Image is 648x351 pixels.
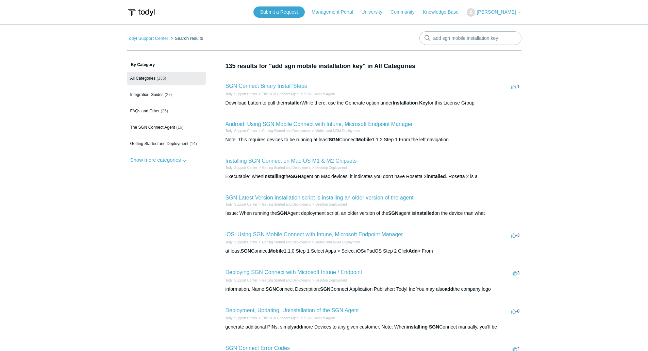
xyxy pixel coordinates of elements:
span: (26) [161,109,168,113]
a: Community [391,9,421,16]
li: Getting Started and Deployment [257,128,311,133]
a: SGN Latest Version installation script is installing an older version of the agent [226,195,414,201]
em: SGN [266,286,276,292]
li: Getting Started and Deployment [257,202,311,207]
span: The SGN Connect Agent [130,125,175,130]
img: Todyl Support Center Help Center home page [127,6,156,19]
em: SGN [241,248,251,254]
button: Show more categories [127,154,190,166]
li: Todyl Support Center [226,165,257,170]
div: information. Name: Connect Description: Connect Application Publisher: Todyl Inc You may also the... [226,286,521,293]
h1: 135 results for "add sgn mobile installation key" in All Categories [226,62,521,71]
a: Getting Started and Deployment [262,166,311,170]
a: SGN Connect Binary Install Steps [226,83,307,89]
span: (135) [157,76,166,81]
a: SGN Connect Error Codes [226,345,290,351]
li: The SGN Connect Agent [257,92,299,97]
a: Mobile and MDM Deployment [315,240,360,244]
a: Todyl Support Center [226,166,257,170]
li: Todyl Support Center [226,92,257,97]
a: Todyl Support Center [226,278,257,282]
li: SGN Connect Agent [299,316,335,321]
a: The SGN Connect Agent [262,316,299,320]
h3: By Category [127,62,206,68]
a: Todyl Support Center [226,240,257,244]
a: SGN Connect Agent [304,92,335,96]
li: Todyl Support Center [226,278,257,283]
em: installed [427,174,446,179]
a: Todyl Support Center [127,36,168,41]
span: (27) [165,92,172,97]
li: Todyl Support Center [226,202,257,207]
em: SGN [277,210,287,216]
em: add [445,286,453,292]
div: Download button to pull the While there, use the Generate option under for this License Group [226,99,521,107]
em: SGN [291,174,301,179]
div: Note: This requires devices to be running at least Connect 1.1.2 Step 1 From the left navigation [226,136,521,143]
li: Desktop Deployment [311,278,347,283]
li: Mobile and MDM Deployment [311,128,360,133]
a: Installing SGN Connect on Mac OS M1 & M2 Chipsets [226,158,357,164]
span: -3 [511,233,520,238]
em: Mobile [357,137,372,142]
div: at least Connect 1.1.0 Step 1 Select Apps > Select iOS/iPadOS Step 2 Click > From [226,248,521,255]
input: Search [419,31,521,45]
em: installing [263,174,284,179]
a: Knowledge Base [423,9,465,16]
li: Todyl Support Center [127,36,170,41]
div: Issue: When running the Agent deployment script, an older version of the agent is on the device t... [226,210,521,217]
a: Desktop Deployment [315,166,347,170]
a: Desktop Deployment [315,203,347,206]
li: Desktop Deployment [311,165,347,170]
li: The SGN Connect Agent [257,316,299,321]
em: SGN [329,137,339,142]
span: 3 [513,270,519,275]
li: Mobile and MDM Deployment [311,240,360,245]
a: Deploying SGN Connect with Microsoft Intune / Endpoint [226,269,362,275]
em: add [294,324,302,330]
a: Integration Guides (27) [127,88,206,101]
li: Todyl Support Center [226,128,257,133]
a: Deployment, Updating, Uninstallation of the SGN Agent [226,307,359,313]
a: The SGN Connect Agent [262,92,299,96]
span: All Categories [130,76,156,81]
a: SGN Connect Agent [304,316,335,320]
span: (16) [176,125,183,130]
a: Getting Started and Deployment (14) [127,137,206,150]
a: Management Portal [312,9,360,16]
em: SGN [388,210,398,216]
li: Desktop Deployment [311,202,347,207]
em: Add [409,248,418,254]
em: Mobile [269,248,284,254]
span: Getting Started and Deployment [130,141,188,146]
a: Submit a Request [253,6,305,18]
em: installing [407,324,428,330]
li: SGN Connect Agent [299,92,335,97]
li: Todyl Support Center [226,240,257,245]
em: Installation [393,100,418,106]
div: generate additional PINs, simply more Devices to any given customer. Note: When Connect manually,... [226,323,521,331]
a: Todyl Support Center [226,129,257,133]
a: Desktop Deployment [315,278,347,282]
li: Todyl Support Center [226,316,257,321]
div: Executable" when the agent on Mac devices, it indicates you don't have Rosetta 2 . Rosetta 2 is a [226,173,521,180]
span: [PERSON_NAME] [477,9,516,15]
a: iOS: Using SGN Mobile Connect with Intune, Microsoft Endpoint Manager [226,232,403,237]
span: Integration Guides [130,92,164,97]
em: installer [283,100,301,106]
em: Key [419,100,428,106]
a: University [361,9,389,16]
em: SGN [320,286,330,292]
span: -8 [511,308,520,314]
a: Getting Started and Deployment [262,278,311,282]
a: Mobile and MDM Deployment [315,129,360,133]
button: [PERSON_NAME] [467,8,521,17]
a: Todyl Support Center [226,316,257,320]
em: SGN [429,324,439,330]
li: Getting Started and Deployment [257,240,311,245]
a: The SGN Connect Agent (16) [127,121,206,134]
a: FAQs and Other (26) [127,105,206,117]
a: Todyl Support Center [226,203,257,206]
li: Getting Started and Deployment [257,278,311,283]
a: Todyl Support Center [226,92,257,96]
